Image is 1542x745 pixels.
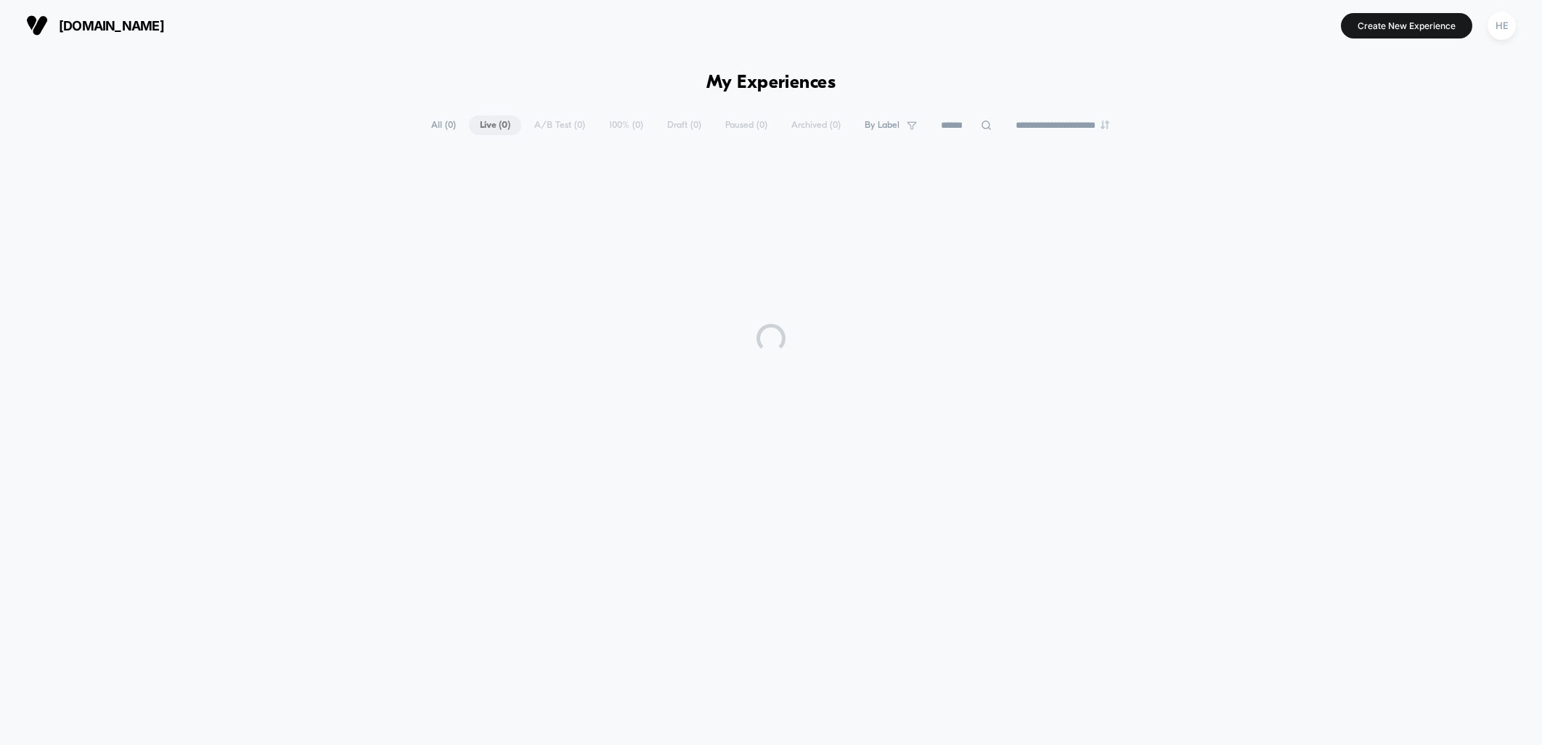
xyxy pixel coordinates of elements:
button: Create New Experience [1341,13,1472,38]
button: HE [1483,11,1520,41]
div: HE [1488,12,1516,40]
h1: My Experiences [706,73,836,94]
span: [DOMAIN_NAME] [59,18,164,33]
img: end [1101,121,1109,129]
span: By Label [865,120,899,131]
button: [DOMAIN_NAME] [22,14,168,37]
span: All ( 0 ) [420,115,467,135]
img: Visually logo [26,15,48,36]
